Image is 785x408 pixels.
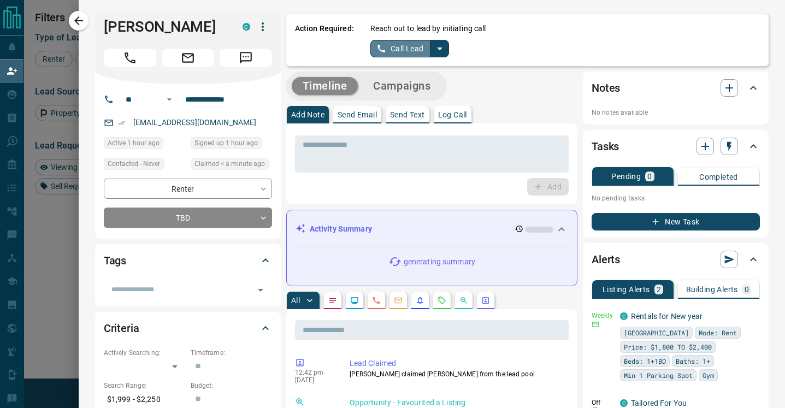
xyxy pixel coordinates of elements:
div: Alerts [592,246,760,273]
div: Sun Sep 14 2025 [191,137,272,152]
span: Mode: Rent [699,327,737,338]
p: Listing Alerts [603,286,650,293]
p: Search Range: [104,381,185,391]
p: 0 [647,173,652,180]
span: Email [162,49,214,67]
p: Send Email [338,111,377,119]
span: Beds: 1+1BD [624,356,666,366]
svg: Emails [394,296,403,305]
button: Call Lead [370,40,431,57]
p: Reach out to lead by initiating call [370,23,486,34]
div: condos.ca [620,312,628,320]
h2: Tags [104,252,126,269]
p: Action Required: [295,23,354,57]
p: 2 [657,286,661,293]
svg: Opportunities [459,296,468,305]
svg: Requests [438,296,446,305]
div: Sun Sep 14 2025 [191,158,272,173]
span: Signed up 1 hour ago [194,138,258,149]
h2: Tasks [592,138,619,155]
svg: Email Verified [118,119,126,127]
span: Min 1 Parking Spot [624,370,693,381]
span: Price: $1,800 TO $2,400 [624,341,712,352]
span: Baths: 1+ [676,356,710,366]
span: Active 1 hour ago [108,138,160,149]
div: TBD [104,208,272,228]
p: All [291,297,300,304]
p: [DATE] [295,376,333,384]
button: Timeline [292,77,358,95]
span: Claimed < a minute ago [194,158,265,169]
a: Tailored For You [631,399,687,407]
span: Contacted - Never [108,158,160,169]
span: Gym [703,370,714,381]
p: Lead Claimed [350,358,564,369]
span: Message [220,49,272,67]
p: Budget: [191,381,272,391]
div: condos.ca [620,399,628,407]
div: Tasks [592,133,760,159]
svg: Calls [372,296,381,305]
span: [GEOGRAPHIC_DATA] [624,327,689,338]
p: Completed [699,173,738,181]
svg: Listing Alerts [416,296,424,305]
p: No notes available [592,108,760,117]
p: Actively Searching: [104,348,185,358]
p: [PERSON_NAME] claimed [PERSON_NAME] from the lead pool [350,369,564,379]
p: Off [592,398,613,407]
h2: Notes [592,79,620,97]
div: Notes [592,75,760,101]
a: Rentals for New year [631,312,703,321]
p: Log Call [438,111,467,119]
div: split button [370,40,450,57]
div: Sun Sep 14 2025 [104,137,185,152]
div: Activity Summary [296,219,568,239]
p: Building Alerts [686,286,738,293]
p: Weekly [592,311,613,321]
p: Timeframe: [191,348,272,358]
button: Open [253,282,268,298]
p: generating summary [404,256,475,268]
div: Renter [104,179,272,199]
div: Tags [104,247,272,274]
h2: Alerts [592,251,620,268]
p: Activity Summary [310,223,372,235]
button: Open [163,93,176,106]
div: condos.ca [243,23,250,31]
p: 12:42 pm [295,369,333,376]
button: New Task [592,213,760,230]
button: Campaigns [362,77,441,95]
h2: Criteria [104,320,139,337]
p: Send Text [390,111,425,119]
svg: Notes [328,296,337,305]
p: Pending [611,173,641,180]
svg: Agent Actions [481,296,490,305]
span: Call [104,49,156,67]
svg: Email [592,321,599,328]
p: 0 [745,286,749,293]
div: Criteria [104,315,272,341]
a: [EMAIL_ADDRESS][DOMAIN_NAME] [133,118,257,127]
p: Add Note [291,111,324,119]
svg: Lead Browsing Activity [350,296,359,305]
h1: [PERSON_NAME] [104,18,226,36]
p: No pending tasks [592,190,760,206]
